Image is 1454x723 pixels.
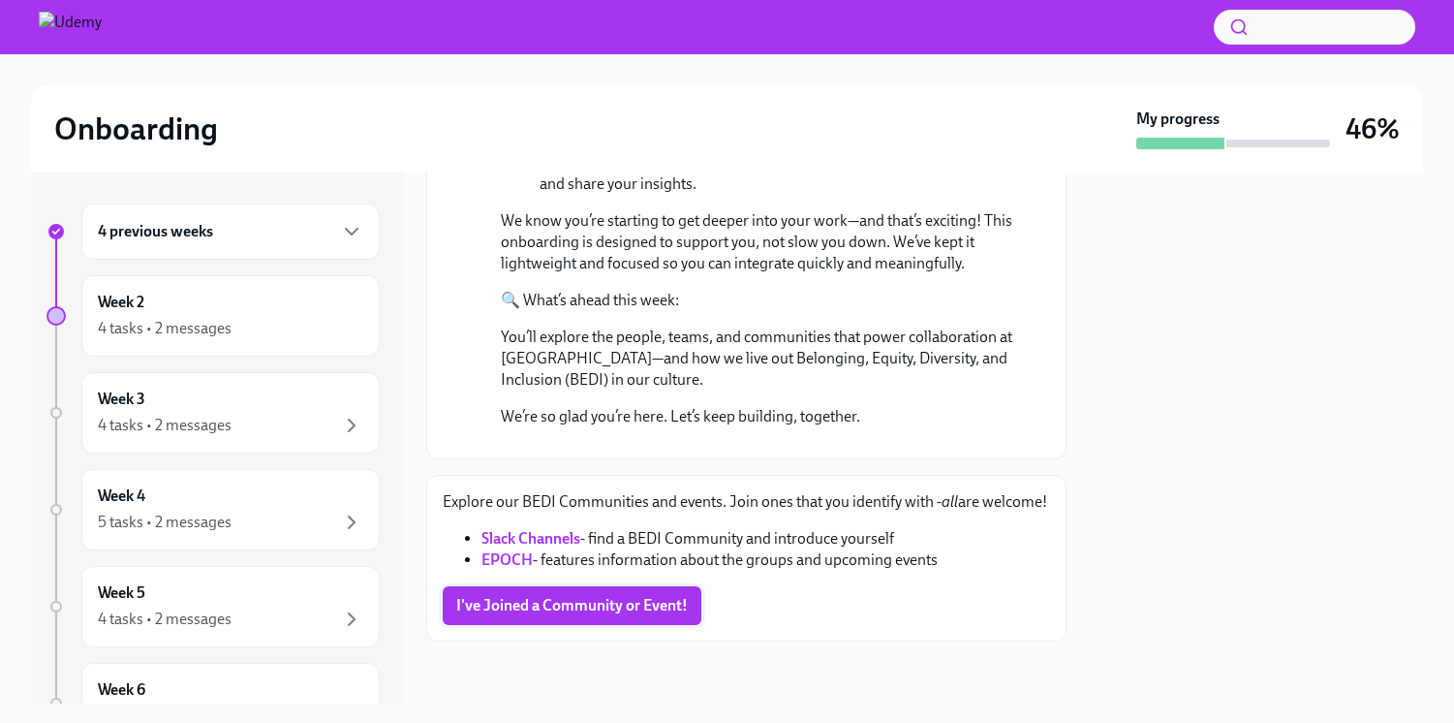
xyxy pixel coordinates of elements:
[46,566,380,647] a: Week 54 tasks • 2 messages
[98,389,145,410] h6: Week 3
[46,275,380,357] a: Week 24 tasks • 2 messages
[942,492,958,511] em: all
[98,318,232,339] div: 4 tasks • 2 messages
[1136,109,1220,130] strong: My progress
[81,204,380,260] div: 4 previous weeks
[54,110,218,148] h2: Onboarding
[481,529,580,548] a: Slack Channels
[501,406,1019,427] p: We’re so glad you’re here. Let’s keep building, together.
[46,372,380,454] a: Week 34 tasks • 2 messages
[98,679,145,701] h6: Week 6
[481,550,533,569] a: EPOCH
[481,550,1050,571] li: - features information about the groups and upcoming events
[39,12,102,43] img: Udemy
[46,469,380,550] a: Week 45 tasks • 2 messages
[540,152,1019,195] p: : A short reflection tied to our Udemy values—your space to pause and share your insights.
[501,210,1019,274] p: We know you’re starting to get deeper into your work—and that’s exciting! This onboarding is desi...
[98,609,232,630] div: 4 tasks • 2 messages
[501,327,1019,391] p: You’ll explore the people, teams, and communities that power collaboration at [GEOGRAPHIC_DATA]—a...
[98,486,145,507] h6: Week 4
[1346,111,1400,146] h3: 46%
[501,290,1019,311] p: 🔍 What’s ahead this week:
[98,221,213,242] h6: 4 previous weeks
[481,528,1050,550] li: - find a BEDI Community and introduce yourself
[443,491,1050,513] p: Explore our BEDI Communities and events. Join ones that you identify with - are welcome!
[98,292,144,313] h6: Week 2
[98,582,145,604] h6: Week 5
[98,415,232,436] div: 4 tasks • 2 messages
[456,596,688,615] span: I've Joined a Community or Event!
[98,512,232,533] div: 5 tasks • 2 messages
[443,586,701,625] button: I've Joined a Community or Event!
